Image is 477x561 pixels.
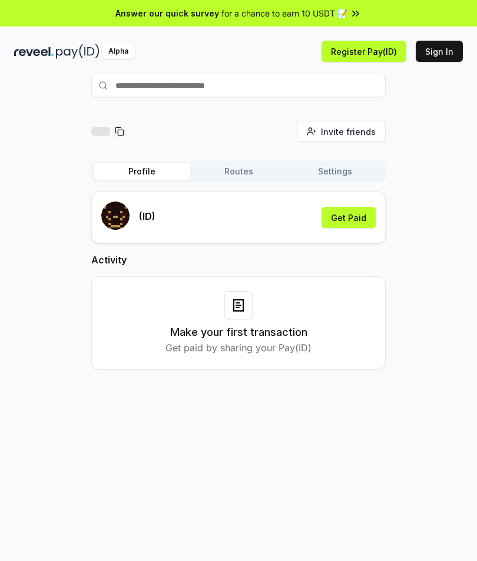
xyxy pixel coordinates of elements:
[91,253,386,267] h2: Activity
[221,7,347,19] span: for a chance to earn 10 USDT 📝
[297,121,386,142] button: Invite friends
[321,126,376,138] span: Invite friends
[416,41,463,62] button: Sign In
[102,44,135,59] div: Alpha
[56,44,100,59] img: pay_id
[139,209,155,223] p: (ID)
[94,163,190,180] button: Profile
[322,207,376,228] button: Get Paid
[165,341,312,355] p: Get paid by sharing your Pay(ID)
[14,44,54,59] img: reveel_dark
[287,163,383,180] button: Settings
[190,163,287,180] button: Routes
[170,324,307,341] h3: Make your first transaction
[115,7,219,19] span: Answer our quick survey
[322,41,406,62] button: Register Pay(ID)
